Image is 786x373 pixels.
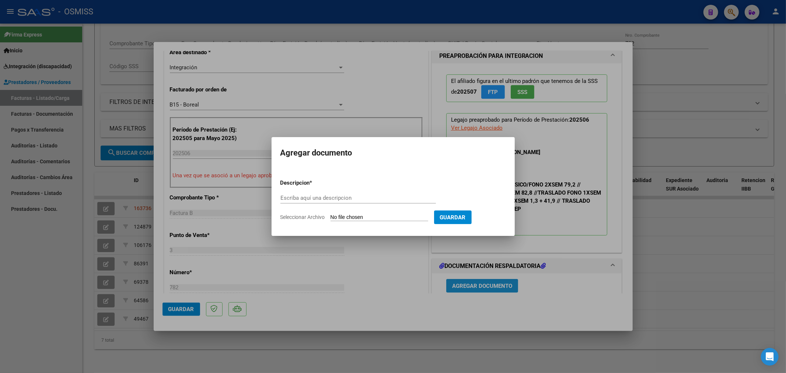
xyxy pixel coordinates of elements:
button: Guardar [434,210,472,224]
h2: Agregar documento [280,146,506,160]
p: Descripcion [280,179,348,187]
div: Open Intercom Messenger [761,348,779,366]
span: Guardar [440,214,466,221]
span: Seleccionar Archivo [280,214,325,220]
